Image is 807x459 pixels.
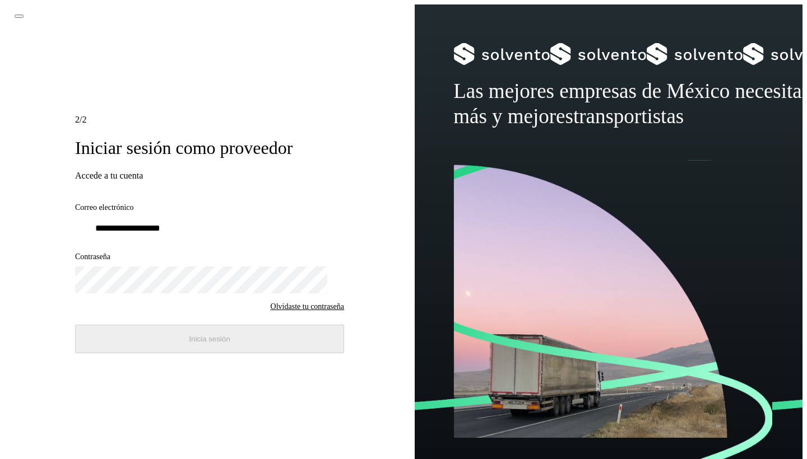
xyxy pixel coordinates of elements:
[75,137,344,158] h1: Iniciar sesión como proveedor
[75,171,344,181] h3: Accede a tu cuenta
[75,252,344,262] label: Contraseña
[75,203,344,213] label: Correo electrónico
[271,302,344,311] a: Olvidaste tu contraseña
[75,115,344,125] div: /2
[75,115,80,124] span: 2
[573,105,684,128] span: transportistas
[75,325,344,353] button: Inicia sesión
[189,335,230,343] span: Inicia sesión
